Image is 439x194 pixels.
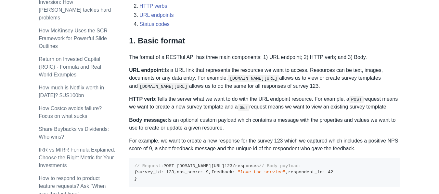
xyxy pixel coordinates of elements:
span: , [209,170,211,175]
a: Share Buybacks vs Dividends: Who wins? [39,126,109,140]
p: The format of a RESTful API has three main components: 1) URL endpoint; 2) HTTP verb; and 3) Body. [129,53,400,61]
span: 123 [225,164,232,168]
span: "love the service" [238,170,286,175]
code: POST [DOMAIN_NAME][URL] /responses survey_id nps_score feedback respondent_id [134,164,333,181]
a: IRR vs MIRR Formula Explained: Choose the Right Metric for Your Investments [39,147,115,168]
span: : [200,170,203,175]
code: POST [349,96,364,103]
code: GET [238,104,249,111]
strong: Body message: [129,117,167,123]
span: , [174,170,177,175]
p: Tells the server what we want to do with the URL endpoint resource. For example, a request means ... [129,95,400,111]
code: [DOMAIN_NAME][URL] [228,75,279,82]
span: , [285,170,288,175]
p: Is a URL link that represents the resources we want to access. Resources can be text, images, doc... [129,66,400,90]
span: // Request: [134,164,163,168]
p: Is an optional custom payload which contains a message with the properties and values we want to ... [129,116,400,132]
code: [DOMAIN_NAME][URL] [138,83,189,90]
a: How much is Netflix worth in [DATE]? $US100bn [39,85,104,98]
span: { [134,170,137,175]
h2: 1. Basic format [129,36,400,48]
span: // Body payload: [259,164,302,168]
strong: URL endpoint: [129,67,165,73]
span: : [232,170,235,175]
a: How Costco avoids failure? Focus on what sucks [39,106,102,119]
strong: HTTP verb: [129,96,157,102]
span: 123 [166,170,174,175]
span: 42 [328,170,333,175]
a: Return on Invested Capital (ROIC) - Formula and Real World Examples [39,56,101,77]
a: How McKinsey Uses the SCR Framework for Powerful Slide Outlines [39,28,108,49]
span: : [161,170,163,175]
span: } [134,176,137,181]
a: HTTP verbs [139,3,167,9]
span: : [323,170,325,175]
a: URL endpoints [139,12,174,18]
a: Status codes [139,21,170,27]
span: 9 [206,170,209,175]
p: For example, we want to create a new response for the survey 123 which we captured which includes... [129,137,400,153]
